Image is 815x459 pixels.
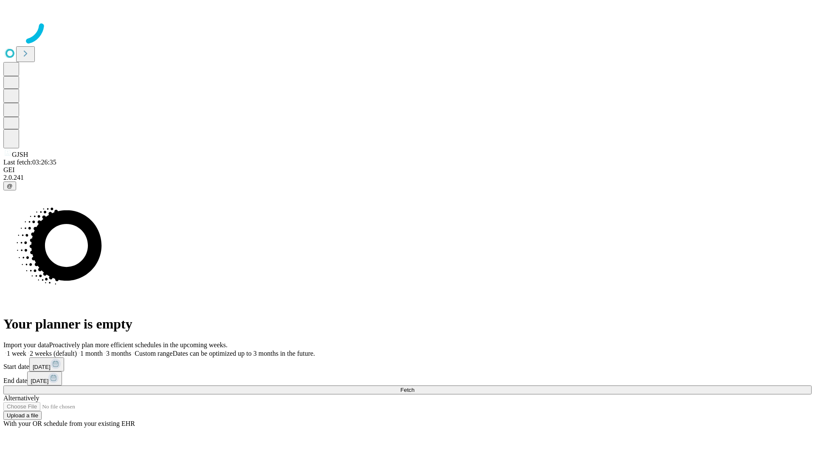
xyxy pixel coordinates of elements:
[80,350,103,357] span: 1 month
[49,341,228,348] span: Proactively plan more efficient schedules in the upcoming weeks.
[3,357,812,371] div: Start date
[12,151,28,158] span: GJSH
[173,350,315,357] span: Dates can be optimized up to 3 months in the future.
[29,357,64,371] button: [DATE]
[135,350,172,357] span: Custom range
[3,411,42,420] button: Upload a file
[3,385,812,394] button: Fetch
[106,350,131,357] span: 3 months
[3,394,39,402] span: Alternatively
[3,181,16,190] button: @
[7,350,26,357] span: 1 week
[7,183,13,189] span: @
[400,387,414,393] span: Fetch
[3,166,812,174] div: GEI
[3,420,135,427] span: With your OR schedule from your existing EHR
[27,371,62,385] button: [DATE]
[3,316,812,332] h1: Your planner is empty
[33,364,51,370] span: [DATE]
[3,174,812,181] div: 2.0.241
[30,350,77,357] span: 2 weeks (default)
[31,378,48,384] span: [DATE]
[3,371,812,385] div: End date
[3,159,56,166] span: Last fetch: 03:26:35
[3,341,49,348] span: Import your data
